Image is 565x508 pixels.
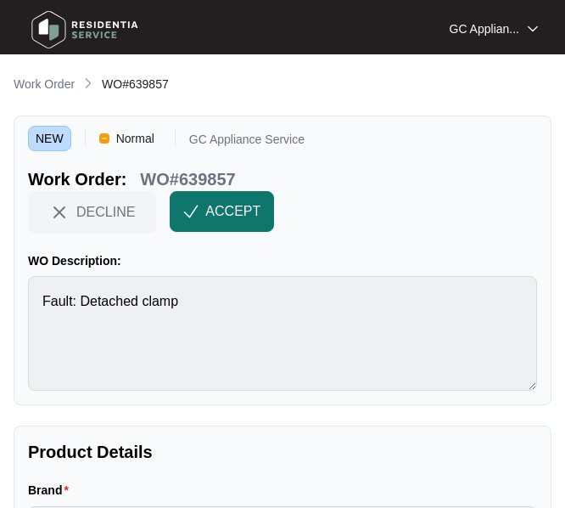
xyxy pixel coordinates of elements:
span: Normal [109,126,161,151]
p: WO#639857 [140,167,235,191]
button: close-IconDECLINE [28,191,156,232]
p: WO Description: [28,252,537,269]
p: GC Appliance Service [189,133,305,151]
textarea: Fault: Detached clamp [28,276,537,391]
p: GC Applian... [450,20,520,37]
span: WO#639857 [102,77,169,91]
span: DECLINE [76,202,135,221]
img: close-Icon [49,202,70,223]
img: check-Icon [183,204,199,219]
img: dropdown arrow [528,25,538,33]
span: NEW [28,126,71,151]
p: Work Order [14,76,75,93]
p: Work Order: [28,167,126,191]
p: Product Details [28,440,537,464]
button: check-IconACCEPT [170,191,274,232]
label: Brand [28,482,76,499]
img: chevron-right [81,76,95,90]
a: Work Order [10,76,78,94]
span: ACCEPT [205,201,260,222]
img: Vercel Logo [99,133,109,144]
img: residentia service logo [25,4,144,55]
